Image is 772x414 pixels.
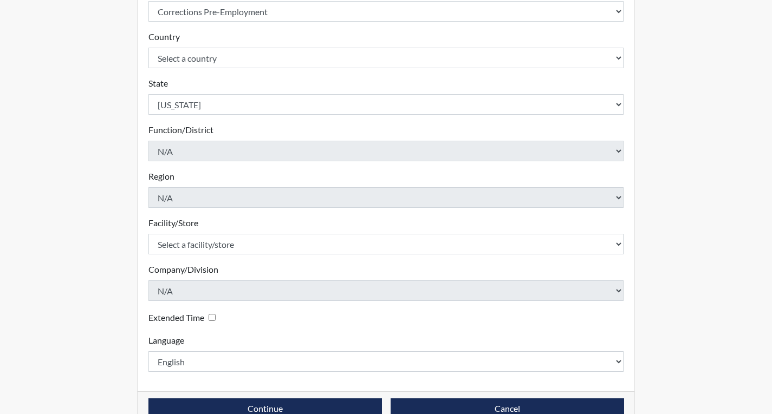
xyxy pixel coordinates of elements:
label: Region [148,170,174,183]
label: Language [148,334,184,347]
label: Extended Time [148,311,204,324]
label: Company/Division [148,263,218,276]
label: Country [148,30,180,43]
div: Checking this box will provide the interviewee with an accomodation of extra time to answer each ... [148,310,220,325]
label: Function/District [148,123,213,136]
label: State [148,77,168,90]
label: Facility/Store [148,216,198,229]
